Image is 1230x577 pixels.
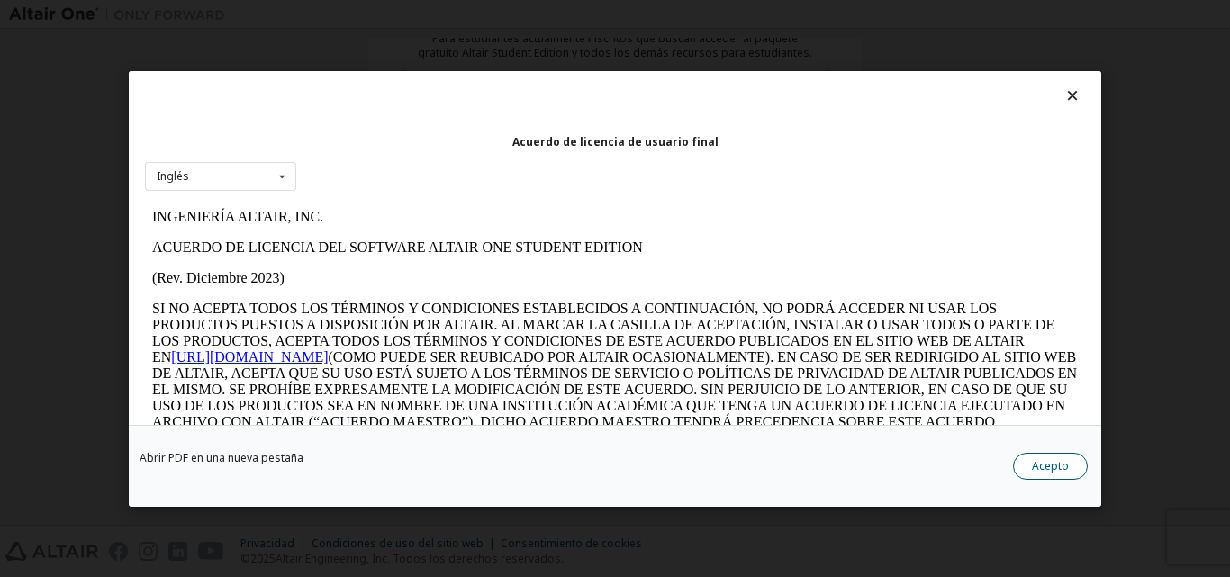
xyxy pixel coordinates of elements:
[157,168,189,184] font: Inglés
[140,452,303,463] a: Abrir PDF en una nueva pestaña
[1032,457,1069,473] font: Acepto
[140,449,303,464] font: Abrir PDF en una nueva pestaña
[26,148,183,163] a: [URL][DOMAIN_NAME]
[512,133,719,149] font: Acuerdo de licencia de usuario final
[7,99,909,163] font: SI NO ACEPTA TODOS LOS TÉRMINOS Y CONDICIONES ESTABLECIDOS A CONTINUACIÓN, NO PODRÁ ACCEDER NI US...
[7,148,932,228] font: (COMO PUEDE SER REUBICADO POR ALTAIR OCASIONALMENTE). EN CASO DE SER REDIRIGIDO AL SITIO WEB DE A...
[7,243,912,323] font: Este Acuerdo de Licencia del Software Altair One Student Edition (el "Acuerdo") se celebra entre ...
[7,7,178,23] font: INGENIERÍA ALTAIR, INC.
[1013,452,1088,479] button: Acepto
[7,38,498,53] font: ACUERDO DE LICENCIA DEL SOFTWARE ALTAIR ONE STUDENT EDITION
[7,68,140,84] font: (Rev. Diciembre 2023)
